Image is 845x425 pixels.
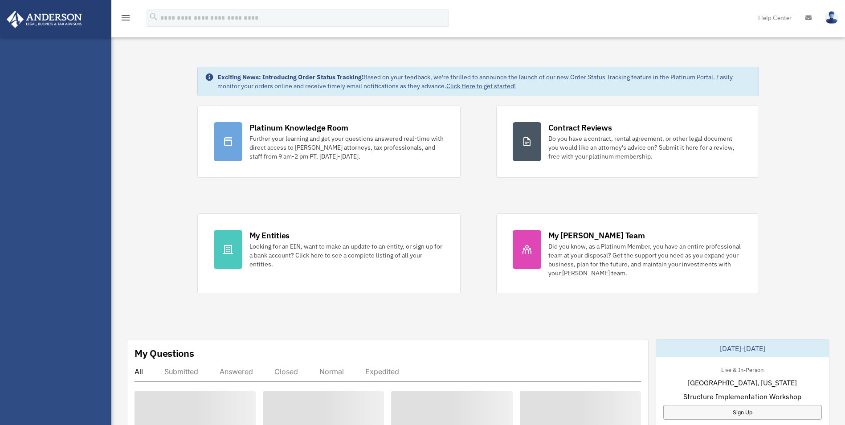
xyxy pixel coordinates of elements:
a: Click Here to get started! [446,82,516,90]
a: My [PERSON_NAME] Team Did you know, as a Platinum Member, you have an entire professional team at... [496,213,759,294]
a: menu [120,16,131,23]
div: Expedited [365,367,399,376]
div: Closed [274,367,298,376]
a: Contract Reviews Do you have a contract, rental agreement, or other legal document you would like... [496,106,759,178]
div: Submitted [164,367,198,376]
div: [DATE]-[DATE] [656,339,829,357]
div: Do you have a contract, rental agreement, or other legal document you would like an attorney's ad... [548,134,743,161]
div: My Entities [249,230,290,241]
div: My Questions [135,347,194,360]
div: Contract Reviews [548,122,612,133]
div: Normal [319,367,344,376]
span: [GEOGRAPHIC_DATA], [US_STATE] [688,377,797,388]
span: Structure Implementation Workshop [683,391,801,402]
div: My [PERSON_NAME] Team [548,230,645,241]
a: Sign Up [663,405,822,420]
img: User Pic [825,11,838,24]
div: Looking for an EIN, want to make an update to an entity, or sign up for a bank account? Click her... [249,242,444,269]
strong: Exciting News: Introducing Order Status Tracking! [217,73,363,81]
i: search [149,12,159,22]
a: Platinum Knowledge Room Further your learning and get your questions answered real-time with dire... [197,106,461,178]
img: Anderson Advisors Platinum Portal [4,11,85,28]
div: Based on your feedback, we're thrilled to announce the launch of our new Order Status Tracking fe... [217,73,752,90]
i: menu [120,12,131,23]
div: All [135,367,143,376]
div: Further your learning and get your questions answered real-time with direct access to [PERSON_NAM... [249,134,444,161]
div: Live & In-Person [714,364,771,374]
div: Answered [220,367,253,376]
div: Platinum Knowledge Room [249,122,348,133]
a: My Entities Looking for an EIN, want to make an update to an entity, or sign up for a bank accoun... [197,213,461,294]
div: Did you know, as a Platinum Member, you have an entire professional team at your disposal? Get th... [548,242,743,278]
